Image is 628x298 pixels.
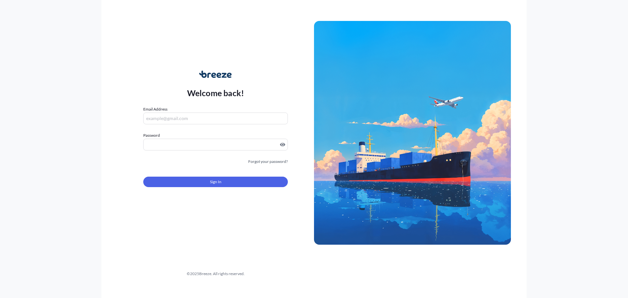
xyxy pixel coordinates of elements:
label: Password [143,132,288,139]
p: Welcome back! [187,88,244,98]
a: Forgot your password? [248,158,288,165]
input: example@gmail.com [143,113,288,124]
button: Sign In [143,177,288,187]
div: © 2025 Breeze. All rights reserved. [117,271,314,277]
img: Ship illustration [314,21,511,245]
span: Sign In [210,179,221,185]
button: Show password [280,142,285,147]
label: Email Address [143,106,167,113]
